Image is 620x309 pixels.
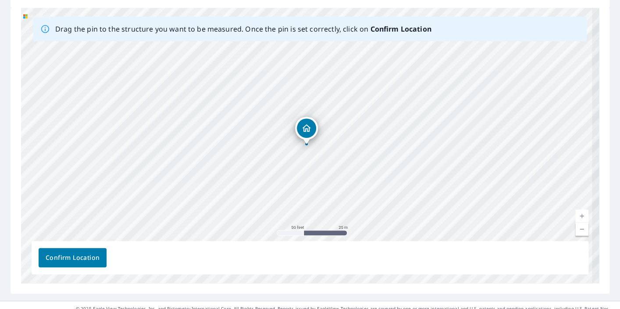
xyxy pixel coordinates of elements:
[370,24,431,34] b: Confirm Location
[46,252,100,263] span: Confirm Location
[55,24,431,34] p: Drag the pin to the structure you want to be measured. Once the pin is set correctly, click on
[575,223,588,236] a: Current Level 19, Zoom Out
[39,248,107,267] button: Confirm Location
[295,117,318,144] div: Dropped pin, building 1, Residential property, 2591 County Road 137 Gatesville, TX 76528
[575,209,588,223] a: Current Level 19, Zoom In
